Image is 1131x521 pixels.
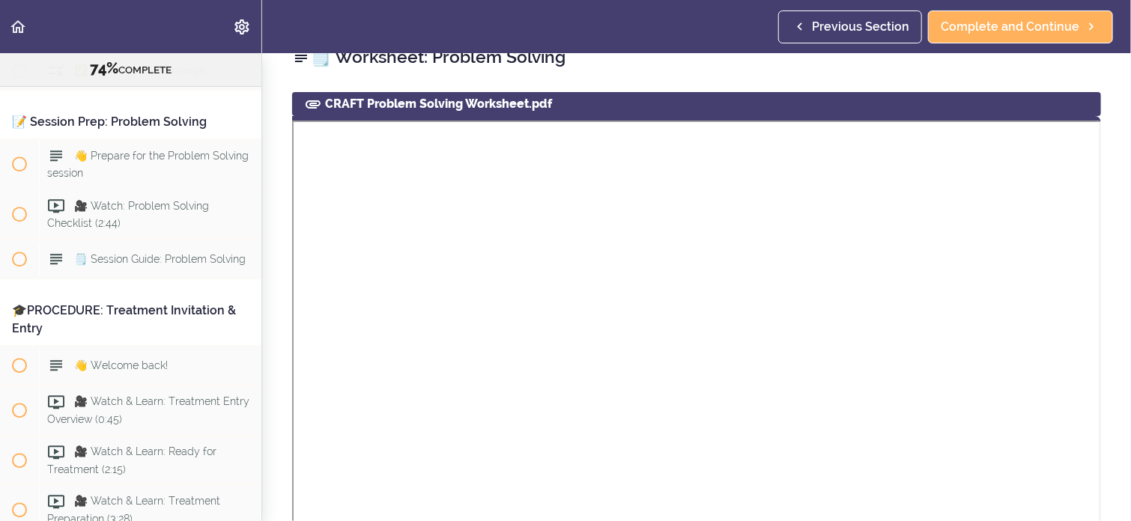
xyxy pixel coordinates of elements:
svg: Settings Menu [233,18,251,36]
h2: 🗒️ Worksheet: Problem Solving [292,44,1101,70]
span: Complete and Continue [941,18,1079,36]
div: COMPLETE [19,59,243,79]
svg: Back to course curriculum [9,18,27,36]
a: Complete and Continue [928,10,1113,43]
a: Previous Section [778,10,922,43]
span: 👋 Prepare for the Problem Solving session [47,149,249,178]
span: 🎥 Watch: Problem Solving Checklist (2:44) [47,199,209,228]
span: 74% [90,59,118,77]
div: CRAFT Problem Solving Worksheet.pdf [292,92,1101,116]
span: 👋 Welcome back! [74,359,168,371]
span: 🎥 Watch & Learn: Treatment Entry Overview (0:45) [47,395,249,424]
span: Previous Section [812,18,909,36]
span: 🗒️ Session Guide: Problem Solving [74,252,246,264]
span: 🎥 Watch & Learn: Ready for Treatment (2:15) [47,445,216,475]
